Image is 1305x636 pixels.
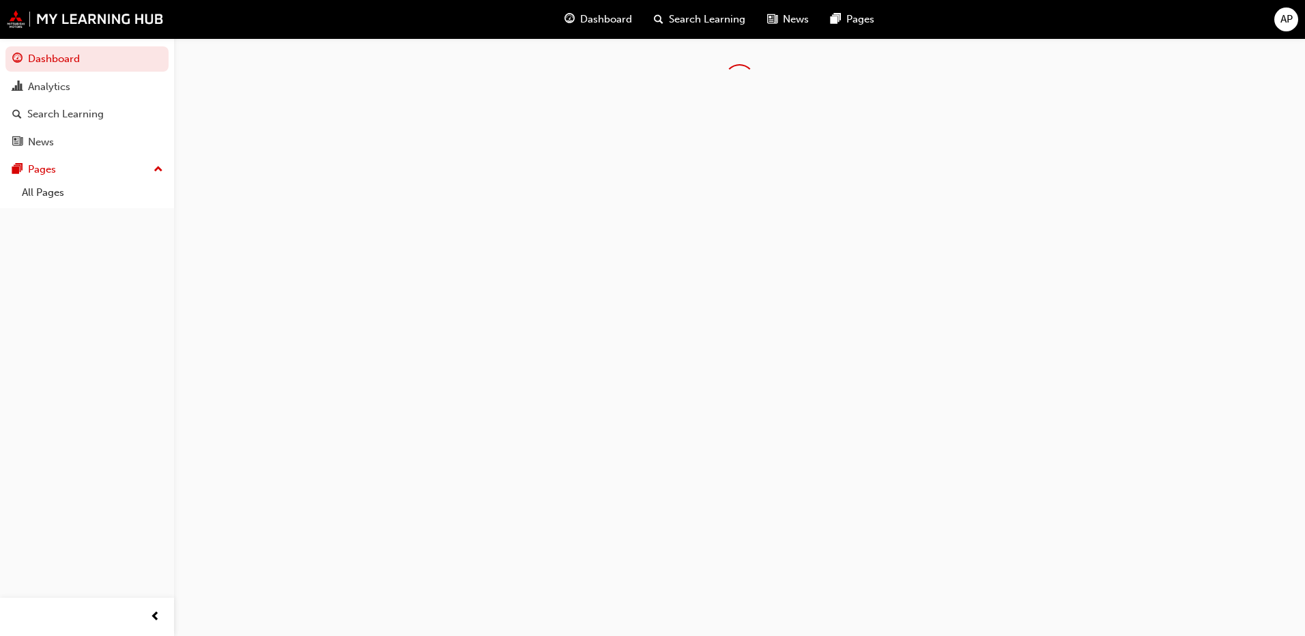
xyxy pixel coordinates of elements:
a: All Pages [16,182,169,203]
button: AP [1274,8,1298,31]
span: news-icon [767,11,777,28]
button: Pages [5,157,169,182]
a: Search Learning [5,102,169,127]
span: guage-icon [12,53,23,66]
button: DashboardAnalyticsSearch LearningNews [5,44,169,157]
div: Search Learning [27,106,104,122]
span: search-icon [12,109,22,121]
a: News [5,130,169,155]
span: Dashboard [580,12,632,27]
a: guage-iconDashboard [554,5,643,33]
span: pages-icon [831,11,841,28]
span: Pages [846,12,874,27]
span: chart-icon [12,81,23,93]
div: News [28,134,54,150]
span: pages-icon [12,164,23,176]
span: News [783,12,809,27]
div: Pages [28,162,56,177]
div: Analytics [28,79,70,95]
a: Dashboard [5,46,169,72]
a: Analytics [5,74,169,100]
span: prev-icon [150,609,160,626]
span: up-icon [154,161,163,179]
a: search-iconSearch Learning [643,5,756,33]
span: guage-icon [564,11,575,28]
span: news-icon [12,136,23,149]
span: Search Learning [669,12,745,27]
a: pages-iconPages [820,5,885,33]
span: AP [1280,12,1293,27]
a: news-iconNews [756,5,820,33]
img: mmal [7,10,164,28]
span: search-icon [654,11,663,28]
